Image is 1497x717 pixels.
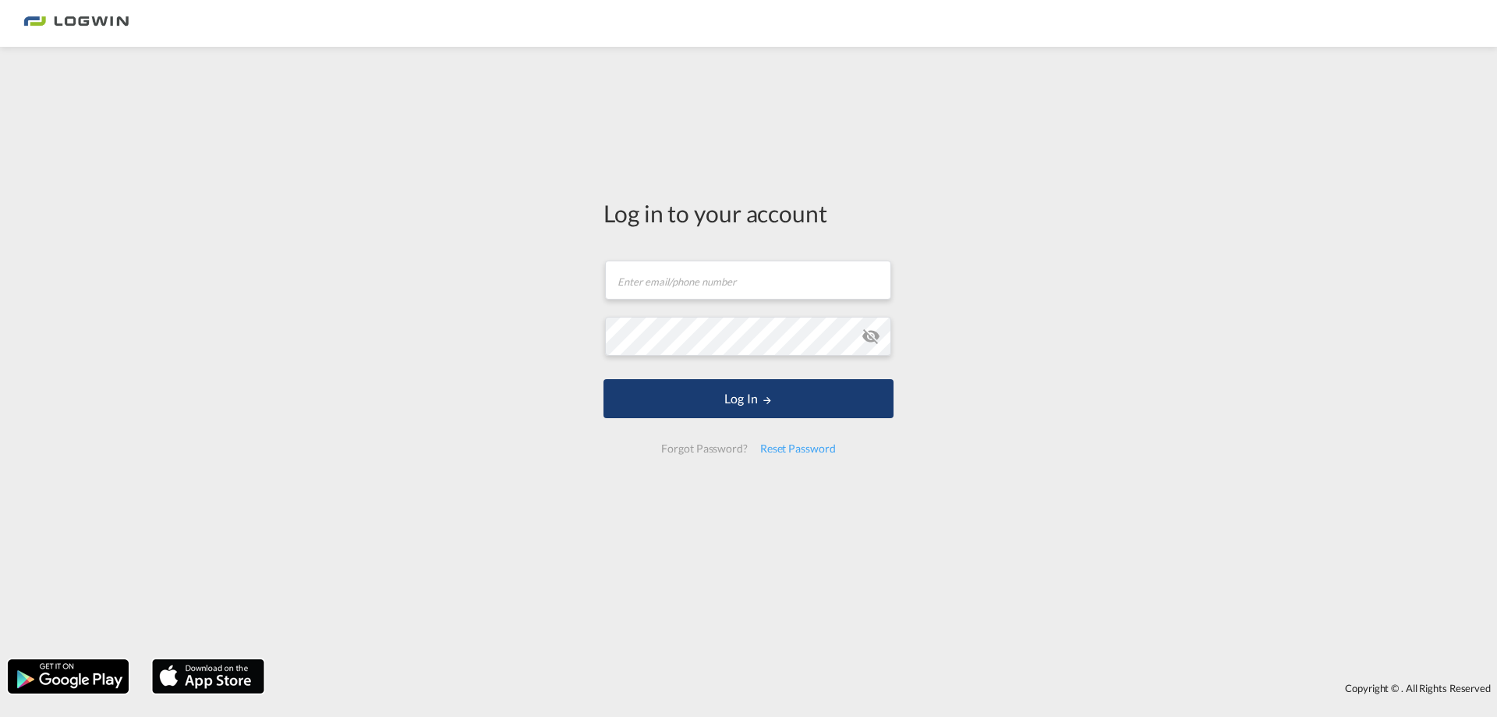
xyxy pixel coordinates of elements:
div: Forgot Password? [655,435,753,463]
div: Reset Password [754,435,842,463]
img: apple.png [150,658,266,695]
div: Log in to your account [603,197,894,229]
img: 2761ae10d95411efa20a1f5e0282d2d7.png [23,6,129,41]
input: Enter email/phone number [605,261,891,300]
md-icon: icon-eye-off [862,327,880,346]
img: google.png [6,658,130,695]
button: LOGIN [603,379,894,418]
div: Copyright © . All Rights Reserved [272,675,1497,701]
